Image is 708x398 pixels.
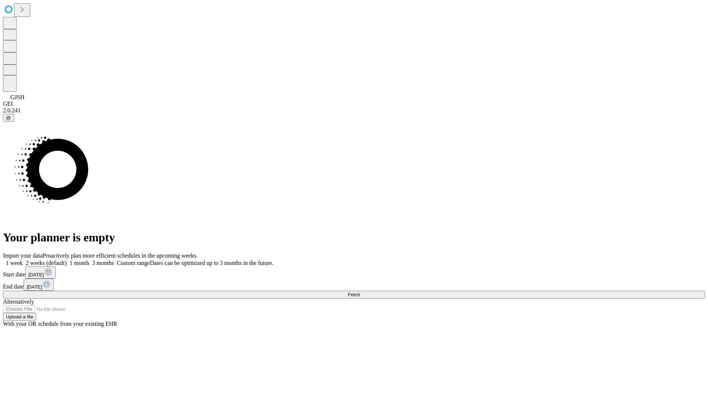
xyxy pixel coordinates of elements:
span: 1 week [6,260,23,266]
span: GJSH [10,94,24,100]
div: End date [3,279,705,291]
button: [DATE] [24,279,54,291]
span: [DATE] [28,272,44,277]
button: Upload a file [3,313,36,321]
span: With your OR schedule from your existing EHR [3,321,117,327]
button: [DATE] [25,266,56,279]
span: Fetch [348,292,360,297]
span: Dates can be optimized up to 3 months in the future. [150,260,273,266]
span: Custom range [117,260,150,266]
span: 2 weeks (default) [26,260,67,266]
span: 3 months [92,260,114,266]
span: Proactively plan more efficient schedules in the upcoming weeks. [43,252,198,259]
h1: Your planner is empty [3,231,705,244]
span: @ [6,115,11,121]
span: 1 month [70,260,89,266]
span: [DATE] [27,284,42,290]
div: Start date [3,266,705,279]
span: Import your data [3,252,43,259]
button: Fetch [3,291,705,298]
div: GEI [3,101,705,107]
button: @ [3,114,14,122]
span: Alternatively [3,298,34,305]
div: 2.0.241 [3,107,705,114]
